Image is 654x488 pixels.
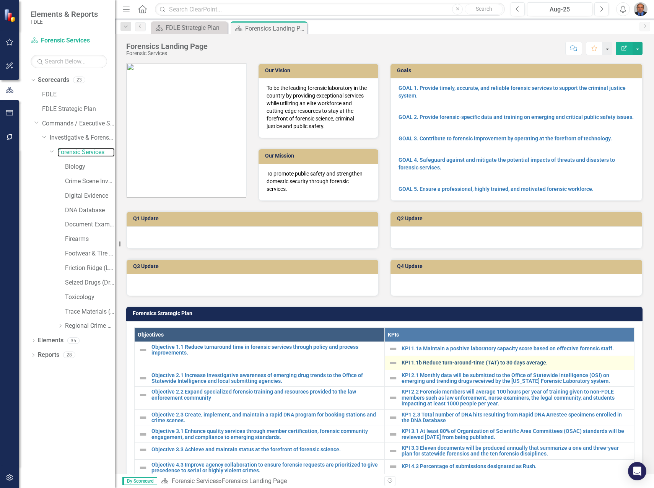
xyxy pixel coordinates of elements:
[38,76,69,85] a: Scorecards
[389,430,398,439] img: Not Defined
[384,409,634,426] td: Double-Click to Edit Right Click for Context Menu
[65,235,115,244] a: Firearms
[135,370,385,387] td: Double-Click to Edit Right Click for Context Menu
[151,412,381,424] a: Objective 2.3 Create, implement, and maintain a rapid DNA program for booking stations and crime ...
[245,24,305,33] div: Forensics Landing Page
[397,68,638,73] h3: Goals
[527,2,592,16] button: Aug-25
[389,374,398,383] img: Not Defined
[31,19,98,25] small: FDLE
[42,105,115,114] a: FDLE Strategic Plan
[31,55,107,68] input: Search Below...
[65,249,115,258] a: Footwear & Tire (Impression Evidence)
[384,356,634,370] td: Double-Click to Edit Right Click for Context Menu
[138,374,148,383] img: Not Defined
[135,409,385,426] td: Double-Click to Edit Right Click for Context Menu
[161,477,379,486] div: »
[402,389,631,407] a: KPI 2.2 Forensic members will average 100 hours per year of training given to non-FDLE members su...
[155,3,505,16] input: Search ClearPoint...
[399,85,626,99] a: GOAL 1. Provide timely, accurate, and reliable forensic services to support the criminal justice ...
[389,358,398,368] img: Not Defined
[126,50,208,56] div: Forensic Services
[399,157,615,171] a: GOAL 4. Safeguard against and mitigate the potential impacts of threats and disasters to forensic...
[65,192,115,200] a: Digital Evidence
[384,342,634,356] td: Double-Click to Edit Right Click for Context Menu
[127,63,246,198] img: mceclip0%20v4.png
[67,337,80,344] div: 35
[122,477,157,485] span: By Scorecard
[402,464,631,469] a: KPI 4.3 Percentage of submissions designated as Rush.
[42,90,115,99] a: FDLE
[399,186,594,192] a: GOAL 5. Ensure a professional, highly trained, and motivated forensic workforce.
[172,477,219,485] a: Forensic Services
[628,462,646,480] div: Open Intercom Messenger
[65,322,115,330] a: Regional Crime Labs
[151,373,381,384] a: Objective 2.1 Increase investigative awareness of emerging drug trends to the Office of Statewide...
[135,459,385,476] td: Double-Click to Edit Right Click for Context Menu
[476,6,492,12] span: Search
[151,428,381,440] a: Objective 3.1 Enhance quality services through member certification, forensic community engagemen...
[65,220,115,229] a: Document Examination (Questioned Documents)
[402,445,631,457] a: KPI 3.3 Eleven documents will be produced annually that summarize a one and three-year plan for s...
[138,390,148,400] img: Not Defined
[151,462,381,474] a: Objective 4.3 Improve agency collaboration to ensure forensic requests are prioritized to give pr...
[135,387,385,409] td: Double-Click to Edit Right Click for Context Menu
[65,307,115,316] a: Trace Materials (Trace Evidence)
[4,9,17,22] img: ClearPoint Strategy
[31,10,98,19] span: Elements & Reports
[265,153,374,159] h3: Our Mission
[397,216,638,221] h3: Q2 Update
[399,135,612,142] a: GOAL 3. Contribute to forensic improvement by operating at the forefront of technology.
[65,163,115,171] a: Biology
[402,412,631,424] a: KP1 2.3 Total number of DNA hits resulting from Rapid DNA Arrestee specimens enrolled in the DNA ...
[397,264,638,269] h3: Q4 Update
[73,77,85,83] div: 23
[133,311,639,316] h3: Forensics Strategic Plan
[65,293,115,302] a: Toxicology
[384,426,634,443] td: Double-Click to Edit Right Click for Context Menu
[135,342,385,370] td: Double-Click to Edit Right Click for Context Menu
[265,68,374,73] h3: Our Vision
[389,446,398,455] img: Not Defined
[138,345,148,355] img: Not Defined
[138,445,148,454] img: Not Defined
[222,477,287,485] div: Forensics Landing Page
[384,387,634,409] td: Double-Click to Edit Right Click for Context Menu
[389,344,398,353] img: Not Defined
[42,119,115,128] a: Commands / Executive Support Branch
[151,389,381,401] a: Objective 2.2 Expand specialized forensic training and resources provided to the law enforcement ...
[65,206,115,215] a: DNA Database
[138,430,148,439] img: Not Defined
[138,413,148,422] img: Not Defined
[384,370,634,387] td: Double-Click to Edit Right Click for Context Menu
[399,114,634,120] a: GOAL 2. Provide forensic-specific data and training on emerging and critical public safety issues.
[402,373,631,384] a: KPI 2.1 Monthly data will be submitted to the Office of Statewide Intelligence (OSI) on emerging ...
[402,346,631,351] a: KPI 1.1a Maintain a positive laboratory capacity score based on effective forensic staff.
[634,2,647,16] img: Chris Hendry
[65,177,115,186] a: Crime Scene Investigation
[135,443,385,460] td: Double-Click to Edit Right Click for Context Menu
[153,23,226,33] a: FDLE Strategic Plan
[126,42,208,50] div: Forensics Landing Page
[38,336,63,345] a: Elements
[402,360,631,366] a: KPI 1.1b Reduce turn-around-time (TAT) to 30 days average.
[38,351,59,359] a: Reports
[65,264,115,273] a: Friction Ridge (Latent Prints)
[65,278,115,287] a: Seized Drugs (Drug Chemistry)
[389,462,398,471] img: Not Defined
[267,170,370,193] p: To promote public safety and strengthen domestic security through forensic services.
[151,344,381,356] a: Objective 1.1 Reduce turnaround time in forensic services through policy and process improvements.
[389,393,398,402] img: Not Defined
[135,426,385,443] td: Double-Click to Edit Right Click for Context Menu
[384,459,634,476] td: Double-Click to Edit Right Click for Context Menu
[151,447,381,452] a: Objective 3.3 Achieve and maintain status at the forefront of forensic science.
[267,84,370,130] p: To be the leading forensic laboratory in the country by providing exceptional services while util...
[133,216,374,221] h3: Q1 Update
[384,443,634,460] td: Double-Click to Edit Right Click for Context Menu
[57,148,115,157] a: Forensic Services
[50,133,115,142] a: Investigative & Forensic Services Command
[31,36,107,45] a: Forensic Services
[133,264,374,269] h3: Q3 Update
[166,23,226,33] div: FDLE Strategic Plan
[389,413,398,422] img: Not Defined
